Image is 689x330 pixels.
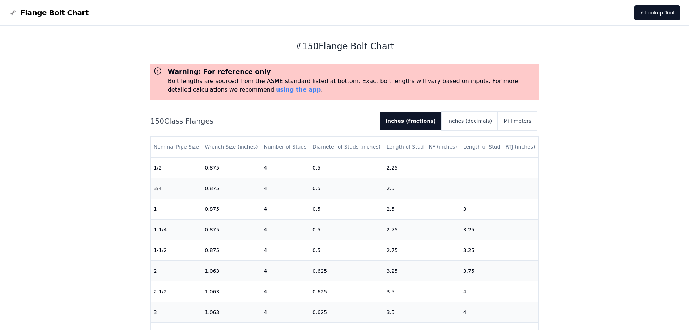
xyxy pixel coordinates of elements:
[310,240,384,260] td: 0.5
[20,8,89,18] span: Flange Bolt Chart
[384,157,460,178] td: 2.25
[384,178,460,199] td: 2.5
[168,77,536,94] p: Bolt lengths are sourced from the ASME standard listed at bottom. Exact bolt lengths will vary ba...
[380,112,442,130] button: Inches (fractions)
[498,112,537,130] button: Millimeters
[384,260,460,281] td: 3.25
[151,219,202,240] td: 1-1/4
[460,281,539,302] td: 4
[384,281,460,302] td: 3.5
[202,157,261,178] td: 0.875
[151,281,202,302] td: 2-1/2
[9,8,89,18] a: Flange Bolt Chart LogoFlange Bolt Chart
[442,112,498,130] button: Inches (decimals)
[202,199,261,219] td: 0.875
[151,260,202,281] td: 2
[276,86,321,93] a: using the app
[261,137,310,157] th: Number of Studs
[261,157,310,178] td: 4
[460,260,539,281] td: 3.75
[150,41,539,52] h1: # 150 Flange Bolt Chart
[202,240,261,260] td: 0.875
[384,137,460,157] th: Length of Stud - RF (inches)
[151,178,202,199] td: 3/4
[310,137,384,157] th: Diameter of Studs (inches)
[261,178,310,199] td: 4
[202,137,261,157] th: Wrench Size (inches)
[151,157,202,178] td: 1/2
[460,302,539,322] td: 4
[151,199,202,219] td: 1
[151,240,202,260] td: 1-1/2
[151,137,202,157] th: Nominal Pipe Size
[310,281,384,302] td: 0.625
[384,219,460,240] td: 2.75
[261,281,310,302] td: 4
[202,281,261,302] td: 1.063
[384,302,460,322] td: 3.5
[310,260,384,281] td: 0.625
[310,219,384,240] td: 0.5
[261,240,310,260] td: 4
[460,219,539,240] td: 3.25
[460,199,539,219] td: 3
[310,302,384,322] td: 0.625
[460,240,539,260] td: 3.25
[310,157,384,178] td: 0.5
[9,8,17,17] img: Flange Bolt Chart Logo
[261,199,310,219] td: 4
[261,302,310,322] td: 4
[384,240,460,260] td: 2.75
[202,302,261,322] td: 1.063
[261,219,310,240] td: 4
[202,260,261,281] td: 1.063
[150,116,374,126] h2: 150 Class Flanges
[460,137,539,157] th: Length of Stud - RTJ (inches)
[384,199,460,219] td: 2.5
[168,67,536,77] h3: Warning: For reference only
[261,260,310,281] td: 4
[151,302,202,322] td: 3
[310,178,384,199] td: 0.5
[202,219,261,240] td: 0.875
[634,5,680,20] a: ⚡ Lookup Tool
[310,199,384,219] td: 0.5
[202,178,261,199] td: 0.875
